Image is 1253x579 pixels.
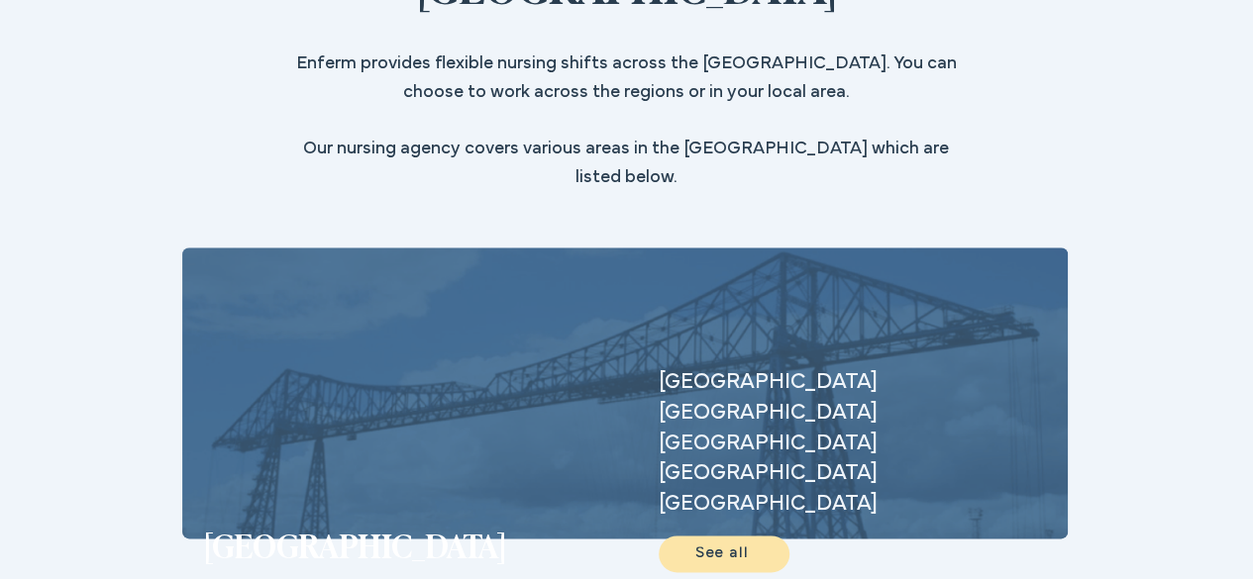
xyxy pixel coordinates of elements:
span: See all [695,546,749,561]
a: See all [659,535,789,572]
span: Enferm provides flexible nursing shifts across the [GEOGRAPHIC_DATA]. You can choose to work acro... [296,56,957,186]
span: [GEOGRAPHIC_DATA] [204,533,506,566]
img: Middlesbrough [182,247,1068,539]
span: [GEOGRAPHIC_DATA] [GEOGRAPHIC_DATA] [GEOGRAPHIC_DATA] [GEOGRAPHIC_DATA] [GEOGRAPHIC_DATA] [659,373,878,514]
